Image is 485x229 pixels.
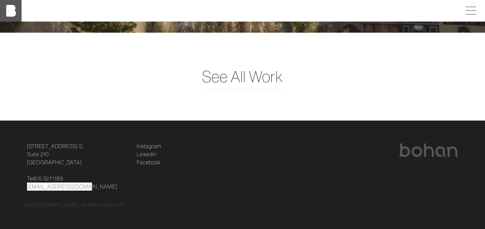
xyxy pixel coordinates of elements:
img: bohan logo [399,143,458,157]
p: [PERSON_NAME] | All Rights Reserved. [40,201,124,208]
a: 615.327.1189 [34,174,63,183]
a: [EMAIL_ADDRESS][DOMAIN_NAME] [27,183,117,191]
div: © 2025 [24,201,461,208]
a: Facebook [137,158,161,166]
a: See All Work [202,65,283,88]
a: [STREET_ADDRESS] S.Suite 210[GEOGRAPHIC_DATA] [27,142,84,166]
a: Instagram [137,142,161,150]
a: LinkedIn [137,150,157,158]
p: Tel [27,174,129,191]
